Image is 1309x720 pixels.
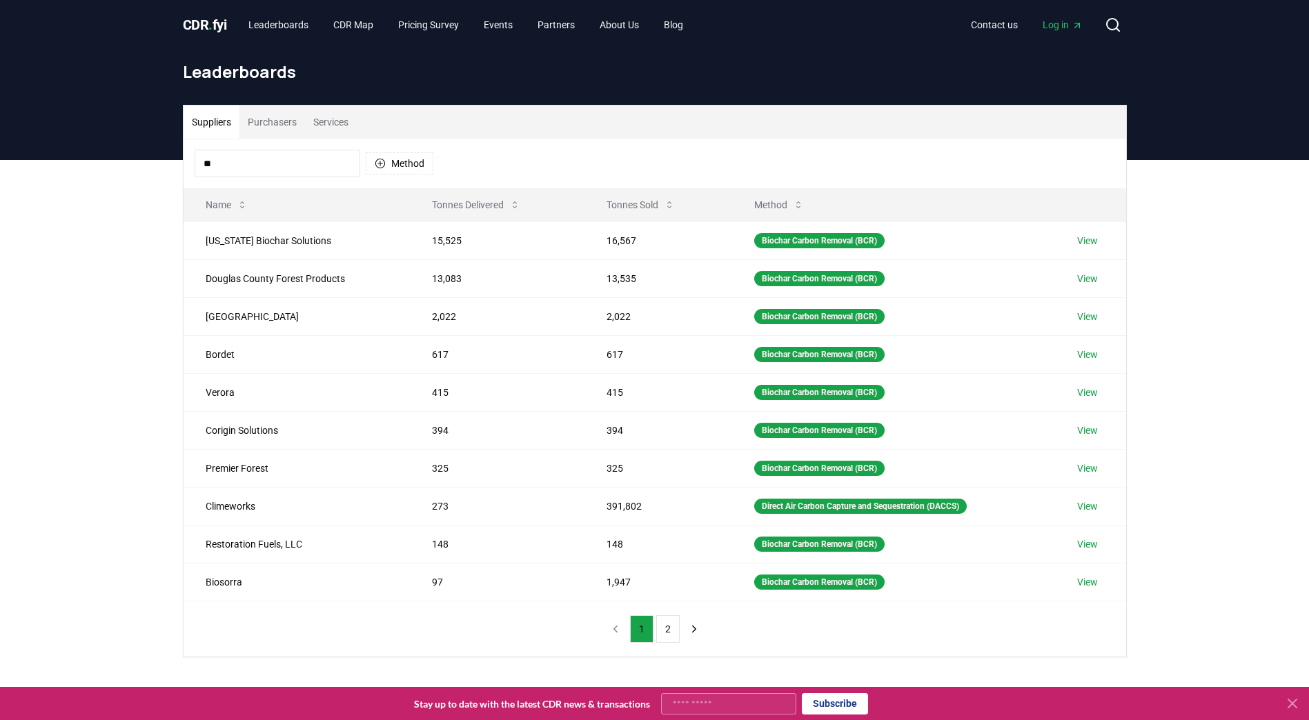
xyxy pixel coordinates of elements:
a: About Us [589,12,650,37]
a: View [1077,234,1098,248]
a: Blog [653,12,694,37]
td: 415 [584,373,732,411]
td: Verora [184,373,411,411]
td: 273 [410,487,584,525]
nav: Main [960,12,1094,37]
td: 617 [410,335,584,373]
button: 1 [630,615,653,643]
a: View [1077,461,1098,475]
td: 13,535 [584,259,732,297]
button: Method [366,152,433,174]
td: 415 [410,373,584,411]
td: 15,525 [410,221,584,259]
div: Biochar Carbon Removal (BCR) [754,461,885,476]
td: 2,022 [584,297,732,335]
td: 394 [410,411,584,449]
nav: Main [237,12,694,37]
td: 16,567 [584,221,732,259]
span: CDR fyi [183,17,227,33]
div: Biochar Carbon Removal (BCR) [754,309,885,324]
td: 394 [584,411,732,449]
td: 1,947 [584,563,732,601]
a: View [1077,499,1098,513]
button: Tonnes Sold [596,191,686,219]
button: Services [305,106,357,139]
button: Name [195,191,259,219]
button: Suppliers [184,106,239,139]
div: Biochar Carbon Removal (BCR) [754,385,885,400]
td: Biosorra [184,563,411,601]
td: 391,802 [584,487,732,525]
div: Biochar Carbon Removal (BCR) [754,347,885,362]
a: Leaderboards [237,12,319,37]
button: 2 [656,615,680,643]
td: 617 [584,335,732,373]
a: Events [473,12,524,37]
button: Purchasers [239,106,305,139]
a: View [1077,348,1098,361]
button: Tonnes Delivered [421,191,531,219]
div: Direct Air Carbon Capture and Sequestration (DACCS) [754,499,967,514]
td: 2,022 [410,297,584,335]
td: [US_STATE] Biochar Solutions [184,221,411,259]
td: Douglas County Forest Products [184,259,411,297]
td: Premier Forest [184,449,411,487]
a: Pricing Survey [387,12,470,37]
a: Log in [1032,12,1094,37]
td: 148 [584,525,732,563]
span: . [208,17,213,33]
a: View [1077,272,1098,286]
a: View [1077,310,1098,323]
td: 148 [410,525,584,563]
a: Partners [526,12,586,37]
h1: Leaderboards [183,61,1127,83]
td: [GEOGRAPHIC_DATA] [184,297,411,335]
a: CDR Map [322,12,384,37]
div: Biochar Carbon Removal (BCR) [754,271,885,286]
a: Contact us [960,12,1029,37]
td: 13,083 [410,259,584,297]
a: View [1077,386,1098,399]
td: Corigin Solutions [184,411,411,449]
td: Restoration Fuels, LLC [184,525,411,563]
div: Biochar Carbon Removal (BCR) [754,233,885,248]
div: Biochar Carbon Removal (BCR) [754,574,885,590]
a: View [1077,537,1098,551]
td: 325 [584,449,732,487]
a: View [1077,423,1098,437]
button: next page [682,615,706,643]
td: 97 [410,563,584,601]
td: Climeworks [184,487,411,525]
a: View [1077,575,1098,589]
td: Bordet [184,335,411,373]
a: CDR.fyi [183,15,227,34]
span: Log in [1043,18,1083,32]
div: Biochar Carbon Removal (BCR) [754,423,885,438]
button: Method [743,191,815,219]
td: 325 [410,449,584,487]
div: Biochar Carbon Removal (BCR) [754,537,885,552]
